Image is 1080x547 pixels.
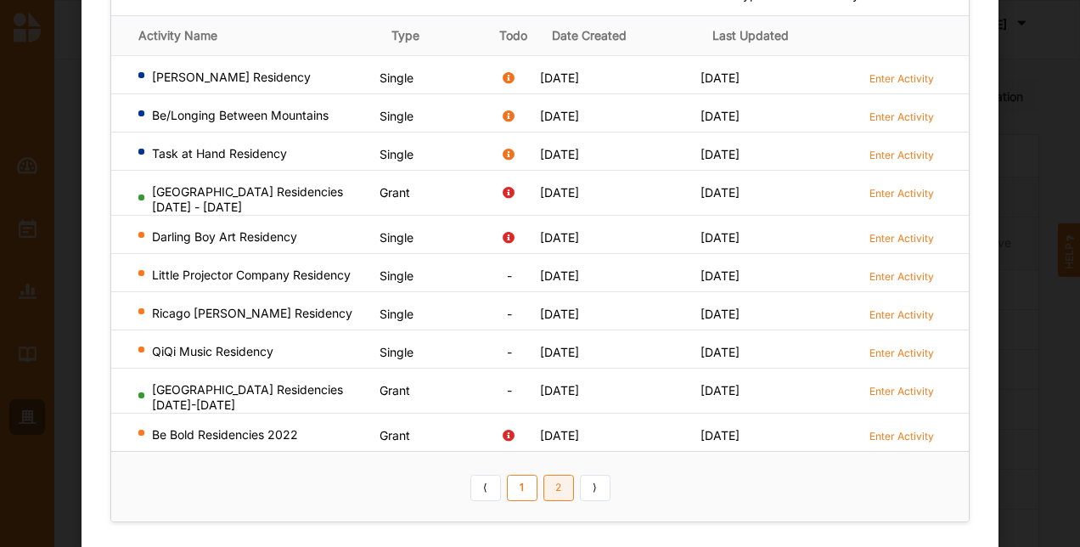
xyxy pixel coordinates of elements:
span: [DATE] [700,383,740,398]
label: Enter Activity [869,71,934,86]
span: [DATE] [540,345,579,359]
label: Enter Activity [869,429,934,443]
span: [DATE] [540,307,579,321]
a: Enter Activity [869,70,934,86]
span: [DATE] [540,428,579,443]
span: [DATE] [540,230,579,245]
span: [DATE] [540,147,579,161]
label: Enter Activity [869,110,934,124]
div: [PERSON_NAME] Residency [138,70,373,85]
span: [DATE] [700,428,740,443]
span: Single [380,230,413,245]
th: Date Created [540,15,700,55]
span: [DATE] [700,109,740,123]
label: Enter Activity [869,186,934,200]
div: [GEOGRAPHIC_DATA] Residencies [DATE] - [DATE] [138,184,373,215]
span: Single [380,147,413,161]
a: Enter Activity [869,268,934,284]
th: Activity Name [111,15,380,55]
span: [DATE] [700,185,740,200]
span: [DATE] [540,383,579,398]
th: Last Updated [700,15,861,55]
span: Single [380,268,413,283]
a: Previous item [470,475,501,502]
span: [DATE] [700,70,740,85]
span: - [507,383,512,398]
span: Grant [380,383,410,398]
span: [DATE] [700,268,740,283]
span: Single [380,307,413,321]
span: Grant [380,428,410,443]
label: Enter Activity [869,269,934,284]
span: Single [380,109,413,123]
div: Task at Hand Residency [138,146,373,161]
a: Next item [580,475,610,502]
div: Be/Longing Between Mountains [138,108,373,123]
a: 1 [507,475,537,502]
a: Enter Activity [869,108,934,124]
span: Single [380,345,413,359]
th: Todo [487,15,540,55]
div: Be Bold Residencies 2022 [138,427,373,443]
div: Darling Boy Art Residency [138,229,373,245]
a: Enter Activity [869,229,934,245]
th: Type [380,15,487,55]
label: Enter Activity [869,148,934,162]
label: Enter Activity [869,384,934,398]
span: [DATE] [540,109,579,123]
div: [GEOGRAPHIC_DATA] Residencies [DATE]-[DATE] [138,382,373,413]
a: Enter Activity [869,146,934,162]
span: [DATE] [700,307,740,321]
div: Ricago [PERSON_NAME] Residency [138,306,373,321]
a: Enter Activity [869,184,934,200]
span: [DATE] [540,185,579,200]
span: Grant [380,185,410,200]
label: Enter Activity [869,307,934,322]
a: Enter Activity [869,382,934,398]
span: [DATE] [540,70,579,85]
a: Enter Activity [869,344,934,360]
span: [DATE] [540,268,579,283]
div: QiQi Music Residency [138,344,373,359]
span: - [507,307,512,321]
div: Little Projector Company Residency [138,268,373,283]
span: [DATE] [700,345,740,359]
span: - [507,345,512,359]
span: Single [380,70,413,85]
label: Enter Activity [869,231,934,245]
a: Enter Activity [869,306,934,322]
span: [DATE] [700,230,740,245]
label: Enter Activity [869,346,934,360]
a: 2 [543,475,574,502]
span: - [507,268,512,283]
span: [DATE] [700,147,740,161]
a: Enter Activity [869,427,934,443]
div: Pagination Navigation [467,472,613,501]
